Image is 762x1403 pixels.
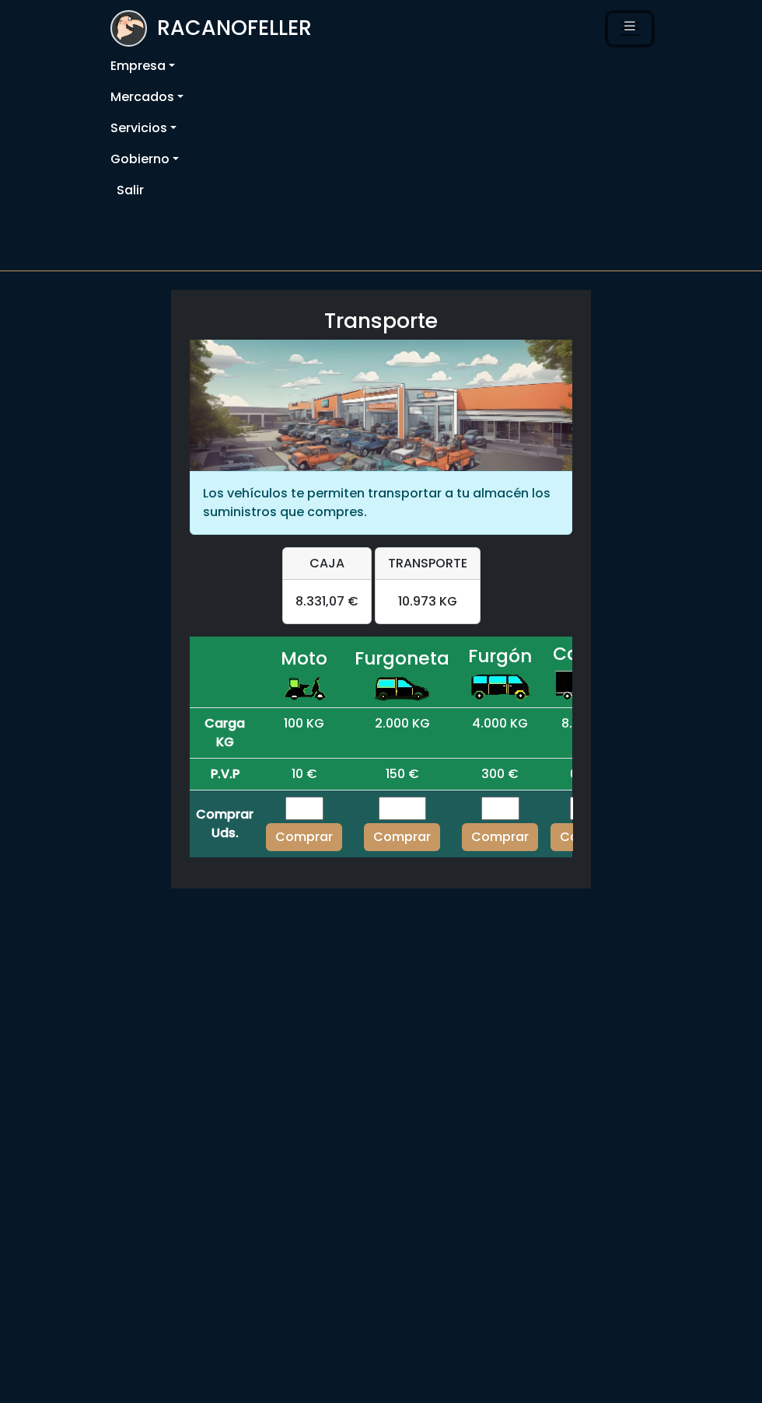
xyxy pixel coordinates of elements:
[544,707,633,758] td: 8.000 KG
[110,144,652,175] a: Gobierno
[374,675,430,701] img: furgoneta.png
[190,309,572,333] h3: Transporte
[348,758,456,790] td: 150 €
[110,82,652,113] a: Mercados
[283,548,371,580] div: CAJA
[190,758,260,790] th: P.V.P
[190,471,572,535] div: Los vehículos te permiten transportar a tu almacén los suministros que compres.
[190,790,260,857] th: Comprar Uds.
[117,175,645,206] a: Salir
[348,707,456,758] td: 2.000 KG
[281,675,327,701] img: moto.png
[376,548,480,580] div: TRANSPORTE
[456,707,544,758] td: 4.000 KG
[283,580,371,623] div: 8.331,07 €
[260,707,348,758] td: 100 KG
[110,113,652,144] a: Servicios
[157,16,312,40] h3: RACANOFELLER
[551,823,627,851] button: Comprar
[260,758,348,790] td: 10 €
[364,823,440,851] button: Comprar
[376,580,480,623] div: 10.973 KG
[266,823,342,851] button: Comprar
[554,671,624,701] img: camion.png
[266,647,342,669] h4: Moto
[470,673,530,701] img: furgon.png
[190,340,572,471] img: backdrop.jpg
[456,758,544,790] td: 300 €
[110,6,312,51] a: RACANOFELLER
[110,51,652,82] a: Empresa
[608,13,652,44] button: Toggle navigation
[462,645,538,667] h4: Furgón
[190,707,260,758] th: Carga KG
[112,12,145,41] img: logoracarojo.png
[355,647,449,669] h4: Furgoneta
[551,643,627,665] h4: Camión
[110,212,474,259] iframe: Advertisement
[544,758,633,790] td: 600 €
[462,823,538,851] button: Comprar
